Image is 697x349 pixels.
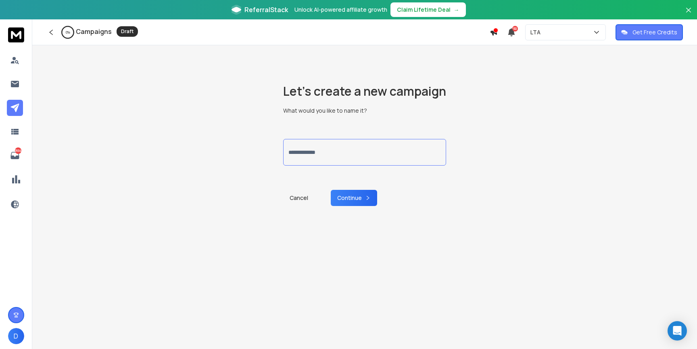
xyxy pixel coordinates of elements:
[294,6,387,14] p: Unlock AI-powered affiliate growth
[283,107,446,115] p: What would you like to name it?
[8,328,24,344] button: D
[616,24,683,40] button: Get Free Credits
[66,30,70,35] p: 0 %
[632,28,677,36] p: Get Free Credits
[530,28,544,36] p: LTA
[390,2,466,17] button: Claim Lifetime Deal→
[76,27,112,36] h1: Campaigns
[7,147,23,164] a: 2694
[283,190,315,206] a: Cancel
[15,147,21,154] p: 2694
[244,5,288,15] span: ReferralStack
[668,321,687,341] div: Open Intercom Messenger
[512,26,518,32] span: 50
[283,84,446,99] h1: Let’s create a new campaign
[454,6,459,14] span: →
[683,5,694,24] button: Close banner
[117,26,138,37] div: Draft
[331,190,377,206] button: Continue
